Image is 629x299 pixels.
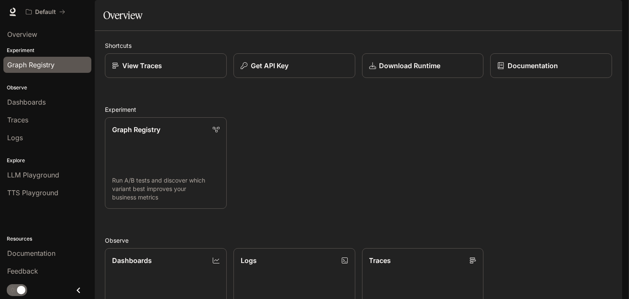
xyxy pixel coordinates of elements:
[112,255,152,266] p: Dashboards
[379,61,441,71] p: Download Runtime
[112,176,220,202] p: Run A/B tests and discover which variant best improves your business metrics
[105,41,612,50] h2: Shortcuts
[22,3,69,20] button: All workspaces
[112,125,160,135] p: Graph Registry
[233,53,355,78] button: Get API Key
[122,61,162,71] p: View Traces
[241,255,257,266] p: Logs
[105,105,612,114] h2: Experiment
[362,53,484,78] a: Download Runtime
[490,53,612,78] a: Documentation
[105,53,227,78] a: View Traces
[369,255,391,266] p: Traces
[103,7,143,24] h1: Overview
[508,61,558,71] p: Documentation
[251,61,288,71] p: Get API Key
[105,236,612,245] h2: Observe
[35,8,56,16] p: Default
[105,117,227,209] a: Graph RegistryRun A/B tests and discover which variant best improves your business metrics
